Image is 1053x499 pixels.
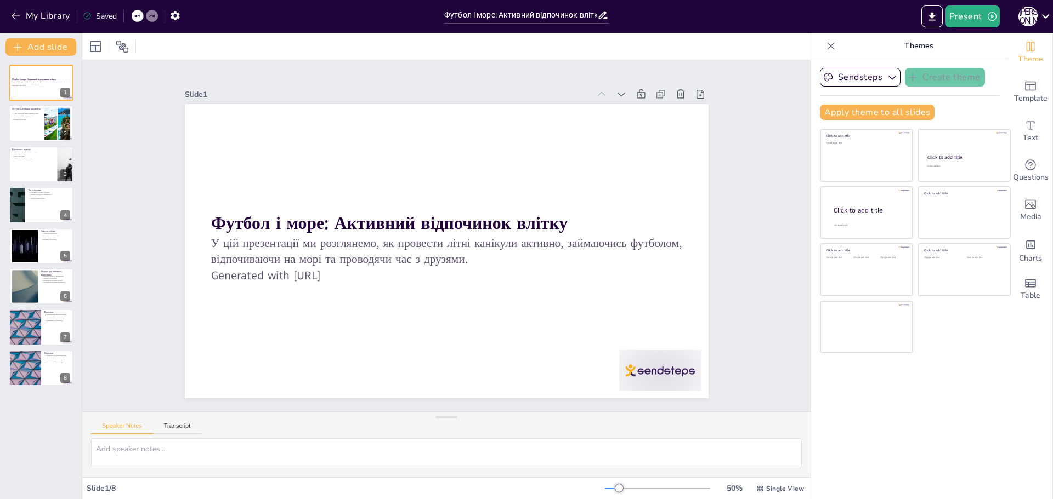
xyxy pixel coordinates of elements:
[9,309,73,345] div: 7
[28,192,70,194] p: Зміцнення стосунків з друзями
[840,33,998,59] p: Themes
[5,38,76,56] button: Add slide
[44,311,70,314] p: Висновок
[41,277,70,279] p: Плануйте спільні ігри
[924,191,1003,196] div: Click to add title
[12,148,54,151] p: Відпочинок на морі
[12,151,54,153] p: Відпочинок на морі покращує настрій
[28,188,70,192] p: Час з друзями
[1021,290,1040,302] span: Table
[12,81,70,85] p: У цій презентації ми розглянемо, як провести літні канікули активно, займаючись футболом, відпочи...
[211,211,567,234] strong: Футбол і море: Активний відпочинок влітку
[766,484,804,493] span: Single View
[41,270,70,276] p: Поради для активного відпочинку
[1009,33,1052,72] div: Change the overall theme
[12,114,41,117] p: Футбол розвиває командний дух
[44,316,70,318] p: Насолоджуйтесь кожним днем
[41,276,70,278] p: Залучайте друзів до активностей
[1019,253,1042,265] span: Charts
[211,267,682,284] p: Generated with [URL]
[83,11,117,21] div: Saved
[834,205,904,215] div: Click to add title
[1013,171,1049,183] span: Questions
[91,422,153,434] button: Speaker Notes
[41,234,70,237] p: Мотивація до активності
[12,78,56,81] strong: Футбол і море: Активний відпочинок влітку
[826,142,905,145] div: Click to add text
[12,116,41,118] p: Доступність футболу
[28,196,70,198] p: Неповторні спогади
[41,238,70,240] p: Регулярні прогулянки
[41,282,70,284] p: Насолоджуйтесь кожним моментом
[9,187,73,223] div: https://cdn.sendsteps.com/images/logo/sendsteps_logo_white.pnghttps://cdn.sendsteps.com/images/lo...
[60,332,70,342] div: 7
[41,230,70,233] p: Завести собаку
[826,134,905,138] div: Click to add title
[44,318,70,320] p: Спілкування з близькими
[41,279,70,282] p: Організовуйте поїздки на море
[834,223,903,226] div: Click to add body
[967,256,1001,259] div: Click to add text
[60,373,70,383] div: 8
[60,169,70,179] div: 3
[60,291,70,301] div: 6
[60,129,70,139] div: 2
[1009,72,1052,112] div: Add ready made slides
[87,38,104,55] div: Layout
[116,40,129,53] span: Position
[1020,211,1041,223] span: Media
[9,228,73,264] div: https://cdn.sendsteps.com/images/logo/sendsteps_logo_white.pnghttps://cdn.sendsteps.com/images/lo...
[924,256,959,259] div: Click to add text
[927,165,1000,168] div: Click to add text
[41,232,70,234] p: Собака як компаньйон
[9,350,73,386] div: 8
[1009,230,1052,269] div: Add charts and graphs
[44,357,70,359] p: Насолоджуйтесь кожним днем
[44,354,70,357] p: Активний відпочинок важливий
[1009,112,1052,151] div: Add text boxes
[185,89,590,100] div: Slide 1
[1009,191,1052,230] div: Add images, graphics, shapes or video
[60,210,70,220] div: 4
[820,105,935,120] button: Apply theme to all slides
[1018,5,1038,27] button: М [PERSON_NAME]
[924,248,1003,253] div: Click to add title
[945,5,1000,27] button: Present
[44,359,70,361] p: Спілкування з близькими
[444,7,597,23] input: Insert title
[44,360,70,363] p: Поліпшення благополуччя
[905,68,985,87] button: Create theme
[1018,7,1038,26] div: М [PERSON_NAME]
[826,256,851,259] div: Click to add text
[9,268,73,305] div: https://cdn.sendsteps.com/images/logo/sendsteps_logo_white.pnghttps://cdn.sendsteps.com/images/lo...
[12,153,54,155] p: Водні види спорту
[921,5,943,27] button: Export to PowerPoint
[12,157,54,159] p: Гідратація під час відпочинку
[8,7,75,25] button: My Library
[153,422,202,434] button: Transcript
[721,483,748,494] div: 50 %
[1023,132,1038,144] span: Text
[44,314,70,316] p: Активний відпочинок важливий
[820,68,901,87] button: Sendsteps
[44,320,70,322] p: Поліпшення благополуччя
[927,154,1000,160] div: Click to add title
[1009,151,1052,191] div: Get real-time input from your audience
[12,85,70,87] p: Generated with [URL]
[1009,269,1052,309] div: Add a table
[9,65,73,101] div: https://cdn.sendsteps.com/images/logo/sendsteps_logo_white.pnghttps://cdn.sendsteps.com/images/lo...
[60,88,70,97] div: 1
[12,118,41,121] p: Безпека під час гри
[1018,53,1043,65] span: Theme
[44,352,70,355] p: Висновок
[60,251,70,261] div: 5
[87,483,605,494] div: Slide 1 / 8
[28,194,70,196] p: Позитивні емоції від спілкування
[9,105,73,141] div: https://cdn.sendsteps.com/images/logo/sendsteps_logo_white.pnghttps://cdn.sendsteps.com/images/lo...
[12,107,41,111] p: Футбол: Спортивна активність
[211,235,682,267] p: У цій презентації ми розглянемо, як провести літні канікули активно, займаючись футболом, відпочи...
[826,248,905,253] div: Click to add title
[12,112,41,114] p: Гра у футбол підтримує фізичну форму
[28,198,70,200] p: Час для спільних розваг
[1014,93,1048,105] span: Template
